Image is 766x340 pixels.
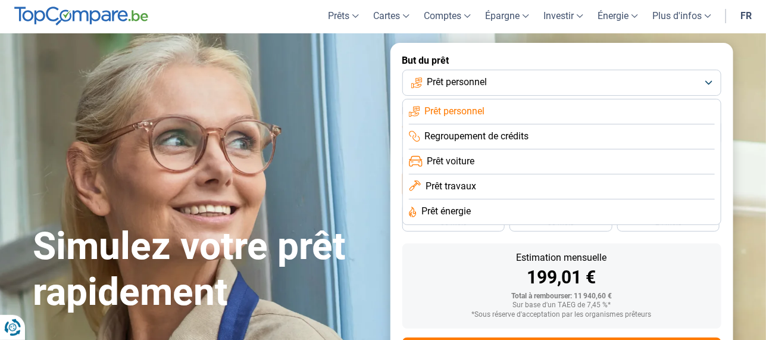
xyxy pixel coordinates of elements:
[421,205,471,218] span: Prêt énergie
[33,224,376,316] h1: Simulez votre prêt rapidement
[427,155,475,168] span: Prêt voiture
[412,311,712,319] div: *Sous réserve d'acceptation par les organismes prêteurs
[425,105,485,118] span: Prêt personnel
[440,219,467,226] span: 36 mois
[655,219,681,226] span: 24 mois
[426,180,476,193] span: Prêt travaux
[402,55,721,66] label: But du prêt
[402,70,721,96] button: Prêt personnel
[412,301,712,310] div: Sur base d'un TAEG de 7,45 %*
[412,292,712,301] div: Total à rembourser: 11 940,60 €
[427,76,487,89] span: Prêt personnel
[412,253,712,263] div: Estimation mensuelle
[425,130,529,143] span: Regroupement de crédits
[14,7,148,26] img: TopCompare
[548,219,574,226] span: 30 mois
[412,269,712,286] div: 199,01 €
